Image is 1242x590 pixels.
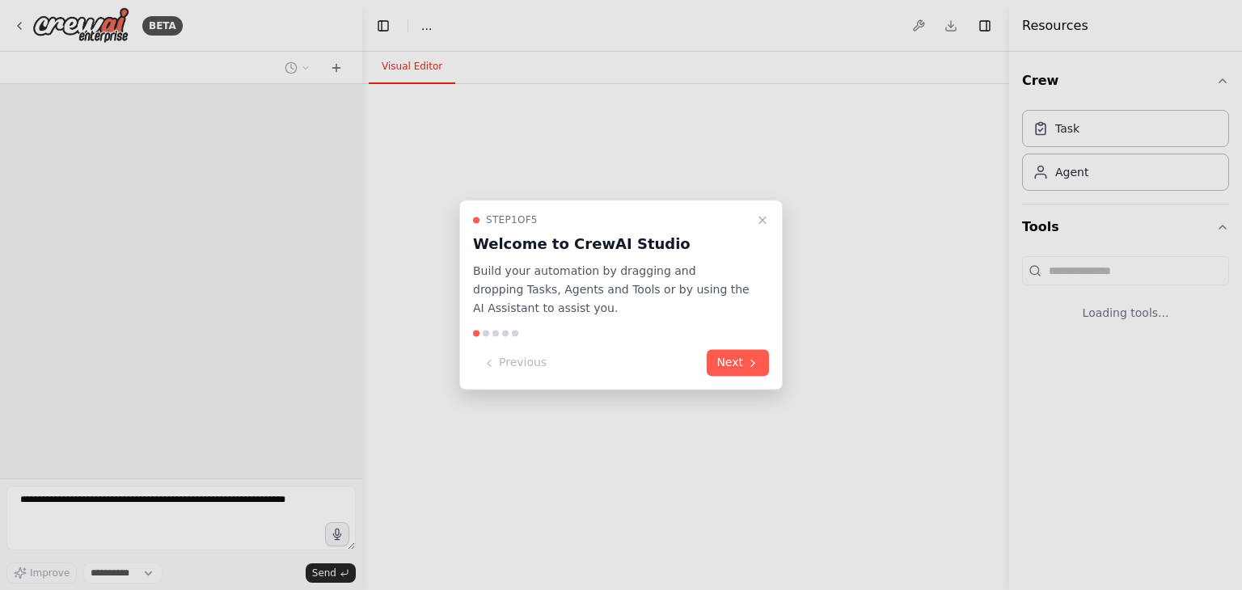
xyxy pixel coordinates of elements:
button: Close walkthrough [753,210,772,230]
button: Previous [473,350,556,377]
p: Build your automation by dragging and dropping Tasks, Agents and Tools or by using the AI Assista... [473,262,750,317]
h3: Welcome to CrewAI Studio [473,233,750,255]
button: Hide left sidebar [372,15,395,37]
span: Step 1 of 5 [486,213,538,226]
button: Next [707,350,769,377]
